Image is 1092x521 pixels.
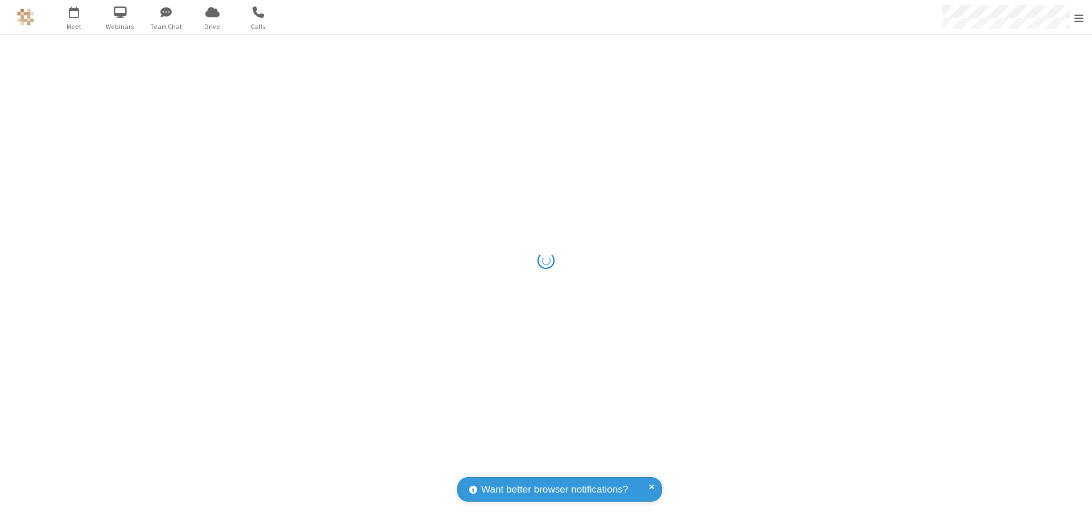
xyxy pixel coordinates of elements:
[99,22,142,32] span: Webinars
[53,22,96,32] span: Meet
[191,22,234,32] span: Drive
[145,22,188,32] span: Team Chat
[17,9,34,26] img: QA Selenium DO NOT DELETE OR CHANGE
[481,482,628,497] span: Want better browser notifications?
[237,22,280,32] span: Calls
